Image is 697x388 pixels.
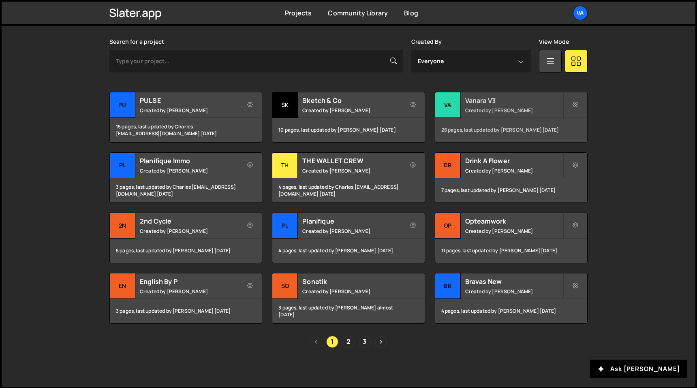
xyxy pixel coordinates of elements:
a: Sk Sketch & Co Created by [PERSON_NAME] 10 pages, last updated by [PERSON_NAME] [DATE] [272,92,425,143]
label: Created By [411,38,442,45]
div: TH [272,153,298,178]
h2: Bravas New [465,277,563,286]
a: Op Opteamwork Created by [PERSON_NAME] 11 pages, last updated by [PERSON_NAME] [DATE] [435,213,588,263]
a: Community Library [328,9,388,17]
h2: Planifique [302,217,400,226]
div: 7 pages, last updated by [PERSON_NAME] [DATE] [435,178,587,203]
a: Next page [375,336,387,348]
a: Page 2 [342,336,355,348]
small: Created by [PERSON_NAME] [465,228,563,235]
div: 10 pages, last updated by [PERSON_NAME] [DATE] [272,118,424,142]
div: 4 pages, last updated by [PERSON_NAME] [DATE] [272,239,424,263]
h2: English By P [140,277,237,286]
div: 11 pages, last updated by [PERSON_NAME] [DATE] [435,239,587,263]
h2: Opteamwork [465,217,563,226]
a: Va Vanara V3 Created by [PERSON_NAME] 26 pages, last updated by [PERSON_NAME] [DATE] [435,92,588,143]
a: Page 3 [359,336,371,348]
h2: Sonatik [302,277,400,286]
h2: Sketch & Co [302,96,400,105]
h2: Planifique Immo [140,156,237,165]
a: Blog [404,9,418,17]
small: Created by [PERSON_NAME] [140,288,237,295]
div: Dr [435,153,461,178]
h2: Vanara V3 [465,96,563,105]
small: Created by [PERSON_NAME] [465,167,563,174]
div: 2n [110,213,135,239]
div: PU [110,92,135,118]
small: Created by [PERSON_NAME] [140,228,237,235]
small: Created by [PERSON_NAME] [302,228,400,235]
small: Created by [PERSON_NAME] [465,107,563,114]
div: Pl [110,153,135,178]
a: Dr Drink A Flower Created by [PERSON_NAME] 7 pages, last updated by [PERSON_NAME] [DATE] [435,152,588,203]
h2: THE WALLET CREW [302,156,400,165]
a: PU PULSE Created by [PERSON_NAME] 15 pages, last updated by Charles [EMAIL_ADDRESS][DOMAIN_NAME] ... [109,92,262,143]
div: 4 pages, last updated by Charles [EMAIL_ADDRESS][DOMAIN_NAME] [DATE] [272,178,424,203]
div: Br [435,273,461,299]
div: Pl [272,213,298,239]
h2: 2nd Cycle [140,217,237,226]
small: Created by [PERSON_NAME] [140,167,237,174]
div: Op [435,213,461,239]
a: En English By P Created by [PERSON_NAME] 3 pages, last updated by [PERSON_NAME] [DATE] [109,273,262,324]
div: Sk [272,92,298,118]
small: Created by [PERSON_NAME] [140,107,237,114]
div: 3 pages, last updated by [PERSON_NAME] almost [DATE] [272,299,424,323]
button: Ask [PERSON_NAME] [590,360,687,378]
a: Pl Planifique Immo Created by [PERSON_NAME] 3 pages, last updated by Charles [EMAIL_ADDRESS][DOMA... [109,152,262,203]
a: Va [573,6,588,20]
div: En [110,273,135,299]
div: Pagination [109,336,588,348]
label: View Mode [539,38,569,45]
small: Created by [PERSON_NAME] [465,288,563,295]
div: Va [435,92,461,118]
a: Projects [285,9,312,17]
h2: Drink A Flower [465,156,563,165]
small: Created by [PERSON_NAME] [302,288,400,295]
div: 26 pages, last updated by [PERSON_NAME] [DATE] [435,118,587,142]
label: Search for a project [109,38,164,45]
a: TH THE WALLET CREW Created by [PERSON_NAME] 4 pages, last updated by Charles [EMAIL_ADDRESS][DOMA... [272,152,425,203]
small: Created by [PERSON_NAME] [302,107,400,114]
div: 15 pages, last updated by Charles [EMAIL_ADDRESS][DOMAIN_NAME] [DATE] [110,118,262,142]
div: 5 pages, last updated by [PERSON_NAME] [DATE] [110,239,262,263]
a: 2n 2nd Cycle Created by [PERSON_NAME] 5 pages, last updated by [PERSON_NAME] [DATE] [109,213,262,263]
div: So [272,273,298,299]
a: Pl Planifique Created by [PERSON_NAME] 4 pages, last updated by [PERSON_NAME] [DATE] [272,213,425,263]
div: 3 pages, last updated by Charles [EMAIL_ADDRESS][DOMAIN_NAME] [DATE] [110,178,262,203]
input: Type your project... [109,50,403,72]
small: Created by [PERSON_NAME] [302,167,400,174]
h2: PULSE [140,96,237,105]
a: So Sonatik Created by [PERSON_NAME] 3 pages, last updated by [PERSON_NAME] almost [DATE] [272,273,425,324]
div: 3 pages, last updated by [PERSON_NAME] [DATE] [110,299,262,323]
a: Br Bravas New Created by [PERSON_NAME] 4 pages, last updated by [PERSON_NAME] [DATE] [435,273,588,324]
div: 4 pages, last updated by [PERSON_NAME] [DATE] [435,299,587,323]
